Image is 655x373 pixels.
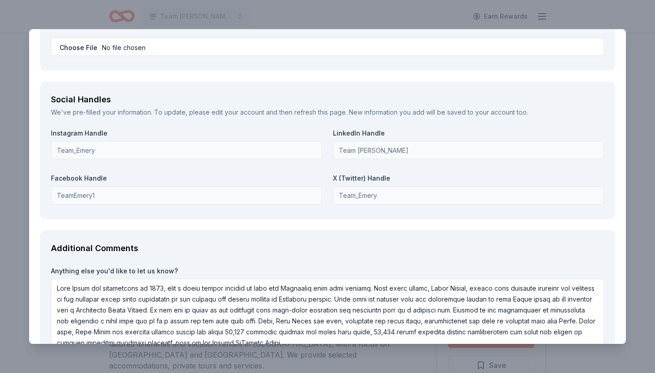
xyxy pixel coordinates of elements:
div: Social Handles [51,92,604,107]
div: Additional Comments [51,241,604,256]
label: Facebook Handle [51,174,322,183]
div: We've pre-filled your information. To update, please and then refresh this page. New information ... [51,107,604,118]
label: LinkedIn Handle [333,129,604,138]
label: Instagram Handle [51,129,322,138]
label: Anything else you'd like to let us know? [51,267,604,276]
a: edit your account [212,108,264,116]
label: X (Twitter) Handle [333,174,604,183]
